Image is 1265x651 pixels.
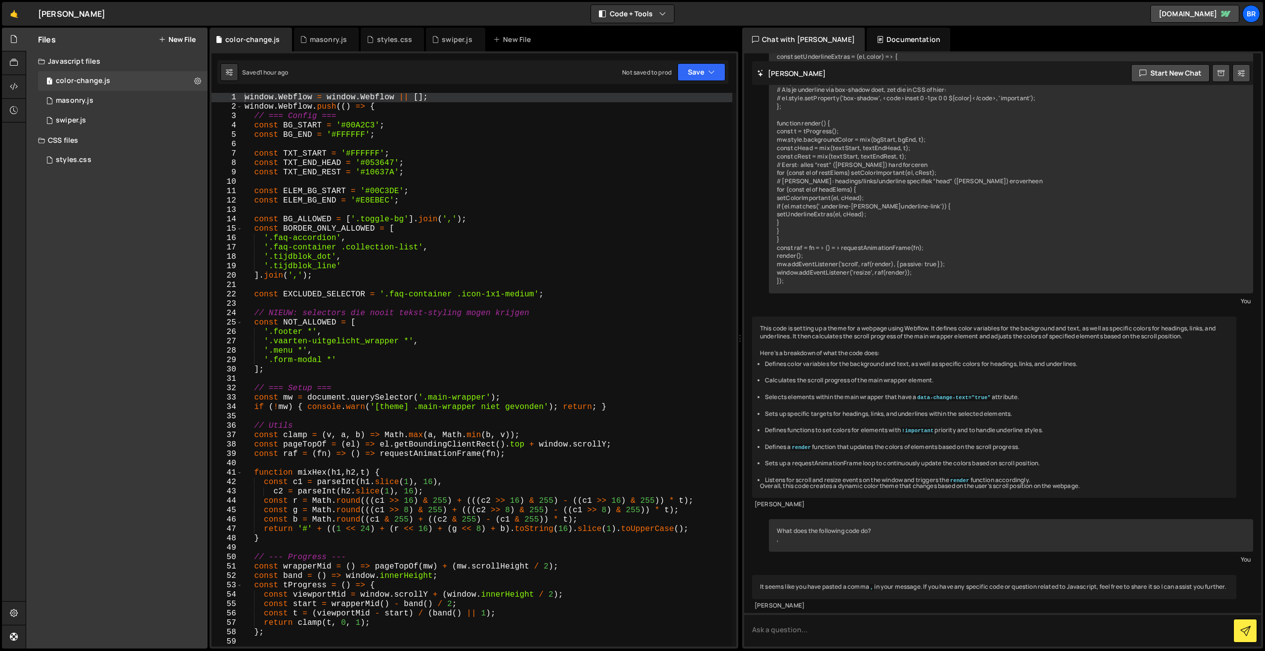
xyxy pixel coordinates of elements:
[869,584,874,591] code: ,
[765,426,1228,435] li: Defines functions to set colors for elements with priority and to handle underline styles.
[26,130,208,150] div: CSS files
[752,575,1236,599] div: It seems like you have pasted a comma in your message. If you have any specific code or question ...
[211,421,243,431] div: 36
[949,477,970,484] code: render
[771,296,1251,306] div: You
[211,525,243,534] div: 47
[38,91,208,111] div: 16297/44199.js
[442,35,472,44] div: swiper.js
[211,130,243,140] div: 5
[742,28,865,51] div: Chat with [PERSON_NAME]
[225,35,280,44] div: color-change.js
[211,637,243,647] div: 59
[1242,5,1260,23] a: Br
[771,554,1251,565] div: You
[901,427,935,434] code: !important
[46,78,52,86] span: 1
[211,177,243,187] div: 10
[211,600,243,609] div: 55
[211,515,243,525] div: 46
[211,262,243,271] div: 19
[211,318,243,327] div: 25
[791,444,812,451] code: render
[211,234,243,243] div: 16
[755,500,1234,509] div: [PERSON_NAME]
[765,443,1228,451] li: Defines a function that updates the colors of elements based on the scroll progress.
[211,290,243,299] div: 22
[867,28,950,51] div: Documentation
[211,590,243,600] div: 54
[757,69,826,78] h2: [PERSON_NAME]
[211,553,243,562] div: 50
[765,459,1228,468] li: Sets up a requestAnimationFrame loop to continuously update the colors based on scroll position.
[211,337,243,346] div: 27
[769,519,1253,552] div: What does the following code do? ,
[752,317,1236,498] div: This code is setting up a theme for a webpage using Webflow. It defines color variables for the b...
[211,496,243,506] div: 44
[765,393,1228,402] li: Selects elements within the main wrapper that have a attribute.
[765,410,1228,418] li: Sets up specific targets for headings, links, and underlines within the selected elements.
[211,581,243,590] div: 53
[211,159,243,168] div: 8
[493,35,535,44] div: New File
[211,459,243,468] div: 40
[56,156,91,164] div: styles.css
[211,384,243,393] div: 32
[1150,5,1239,23] a: [DOMAIN_NAME]
[242,68,288,77] div: Saved
[211,102,243,112] div: 2
[211,121,243,130] div: 4
[211,243,243,252] div: 17
[211,487,243,496] div: 43
[211,449,243,459] div: 39
[211,440,243,449] div: 38
[211,618,243,628] div: 57
[211,571,243,581] div: 52
[211,168,243,177] div: 9
[377,35,413,44] div: styles.css
[159,36,196,43] button: New File
[211,112,243,121] div: 3
[916,394,992,401] code: data-change-text="true"
[56,77,110,85] div: color-change.js
[211,412,243,421] div: 35
[38,150,208,170] div: 16297/44027.css
[211,149,243,159] div: 7
[211,309,243,318] div: 24
[310,35,347,44] div: masonry.js
[211,281,243,290] div: 21
[211,93,243,102] div: 1
[211,506,243,515] div: 45
[56,116,86,125] div: swiper.js
[38,111,208,130] div: 16297/44014.js
[677,63,725,81] button: Save
[211,140,243,149] div: 6
[211,271,243,281] div: 20
[211,628,243,637] div: 58
[765,476,1228,485] li: Listens for scroll and resize events on the window and triggers the function accordingly.
[755,602,1234,610] div: [PERSON_NAME]
[211,356,243,365] div: 29
[211,478,243,487] div: 42
[211,215,243,224] div: 14
[211,403,243,412] div: 34
[38,34,56,45] h2: Files
[211,374,243,384] div: 31
[211,187,243,196] div: 11
[211,252,243,262] div: 18
[38,8,105,20] div: [PERSON_NAME]
[26,51,208,71] div: Javascript files
[211,393,243,403] div: 33
[211,205,243,215] div: 13
[211,196,243,205] div: 12
[211,299,243,309] div: 23
[765,360,1228,368] li: Defines color variables for the background and text, as well as specific colors for headings, lin...
[765,376,1228,385] li: Calculates the scroll progress of the main wrapper element.
[211,431,243,440] div: 37
[260,68,289,77] div: 1 hour ago
[56,96,93,105] div: masonry.js
[622,68,672,77] div: Not saved to prod
[211,224,243,234] div: 15
[211,365,243,374] div: 30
